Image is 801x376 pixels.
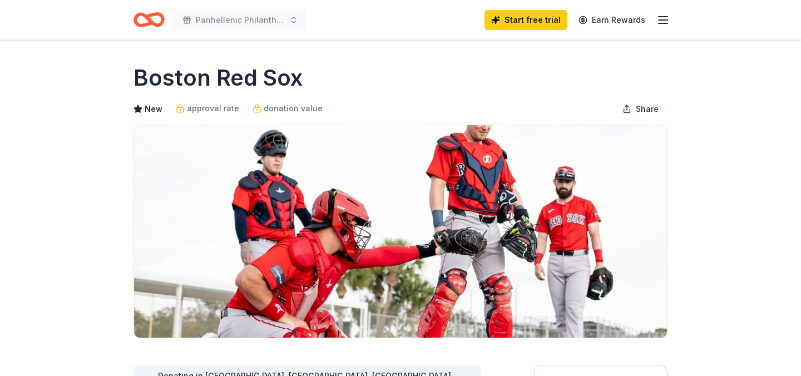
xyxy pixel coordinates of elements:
[572,10,652,30] a: Earn Rewards
[196,13,285,27] span: Panhellenic Philanthropy Gala
[174,9,307,31] button: Panhellenic Philanthropy Gala
[614,98,667,120] button: Share
[134,125,667,338] img: Image for Boston Red Sox
[133,62,303,93] h1: Boston Red Sox
[187,102,239,115] span: approval rate
[133,7,165,33] a: Home
[253,102,323,115] a: donation value
[636,102,659,116] span: Share
[264,102,323,115] span: donation value
[484,10,567,30] a: Start free trial
[145,102,162,116] span: New
[176,102,239,115] a: approval rate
